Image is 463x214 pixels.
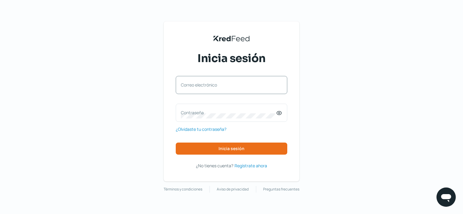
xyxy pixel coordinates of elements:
[440,191,452,203] img: chatIcon
[219,146,244,151] span: Inicia sesión
[196,163,233,168] span: ¿No tienes cuenta?
[176,125,226,133] a: ¿Olvidaste tu contraseña?
[235,162,267,169] a: Regístrate ahora
[197,51,266,66] span: Inicia sesión
[164,186,202,193] a: Términos y condiciones
[263,186,299,193] a: Preguntas frecuentes
[181,82,276,88] label: Correo electrónico
[181,110,276,115] label: Contraseña
[217,186,249,193] a: Aviso de privacidad
[176,143,287,155] button: Inicia sesión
